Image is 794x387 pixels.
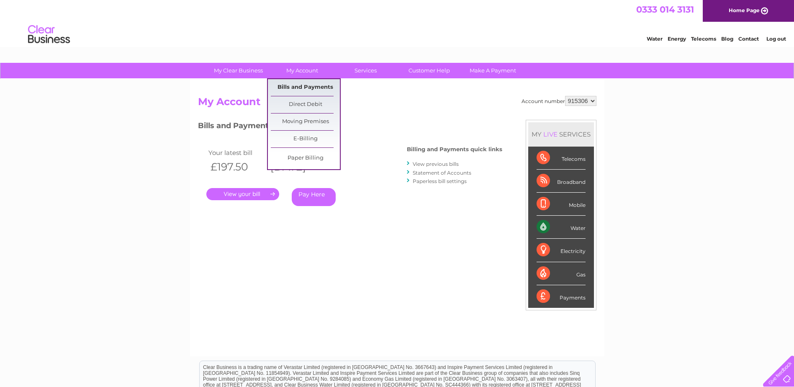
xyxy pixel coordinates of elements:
div: Clear Business is a trading name of Verastar Limited (registered in [GEOGRAPHIC_DATA] No. 3667643... [200,5,595,41]
a: Water [647,36,663,42]
a: Paper Billing [271,150,340,167]
div: Gas [537,262,586,285]
h4: Billing and Payments quick links [407,146,502,152]
a: Paperless bill settings [413,178,467,184]
h3: Bills and Payments [198,120,502,134]
a: Make A Payment [458,63,527,78]
a: Pay Here [292,188,336,206]
div: Water [537,216,586,239]
a: Telecoms [691,36,716,42]
a: E-Billing [271,131,340,147]
a: Log out [766,36,786,42]
a: Moving Premises [271,114,340,130]
a: Services [331,63,400,78]
div: LIVE [542,130,559,138]
a: Contact [738,36,759,42]
div: Payments [537,285,586,308]
a: Statement of Accounts [413,170,471,176]
a: . [206,188,279,200]
img: logo.png [28,22,70,47]
div: Telecoms [537,147,586,170]
th: £197.50 [206,158,267,175]
a: 0333 014 3131 [636,4,694,15]
h2: My Account [198,96,596,112]
a: Customer Help [395,63,464,78]
div: MY SERVICES [528,122,594,146]
a: Bills and Payments [271,79,340,96]
a: View previous bills [413,161,459,167]
td: Invoice date [266,147,326,158]
a: My Clear Business [204,63,273,78]
div: Electricity [537,239,586,262]
a: Direct Debit [271,96,340,113]
th: [DATE] [266,158,326,175]
a: Blog [721,36,733,42]
div: Account number [522,96,596,106]
div: Broadband [537,170,586,193]
td: Your latest bill [206,147,267,158]
div: Mobile [537,193,586,216]
a: Energy [668,36,686,42]
a: My Account [267,63,337,78]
